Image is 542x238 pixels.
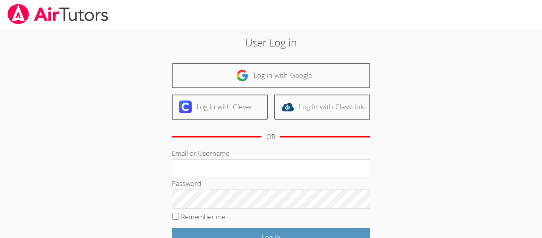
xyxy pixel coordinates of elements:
label: Password [172,179,201,188]
a: Log in with ClassLink [274,95,370,120]
div: OR [266,131,275,143]
img: airtutors_banner-c4298cdbf04f3fff15de1276eac7730deb9818008684d7c2e4769d2f7ddbe033.png [7,4,109,24]
a: Log in with Clever [172,95,268,120]
h2: User Log in [125,35,417,50]
a: Log in with Google [172,63,370,88]
label: Remember me [181,212,225,221]
img: google-logo-50288ca7cdecda66e5e0955fdab243c47b7ad437acaf1139b6f446037453330a.svg [236,69,249,82]
img: clever-logo-6eab21bc6e7a338710f1a6ff85c0baf02591cd810cc4098c63d3a4b26e2feb20.svg [179,101,192,113]
label: Email or Username [172,149,229,158]
img: classlink-logo-d6bb404cc1216ec64c9a2012d9dc4662098be43eaf13dc465df04b49fa7ab582.svg [281,101,294,113]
